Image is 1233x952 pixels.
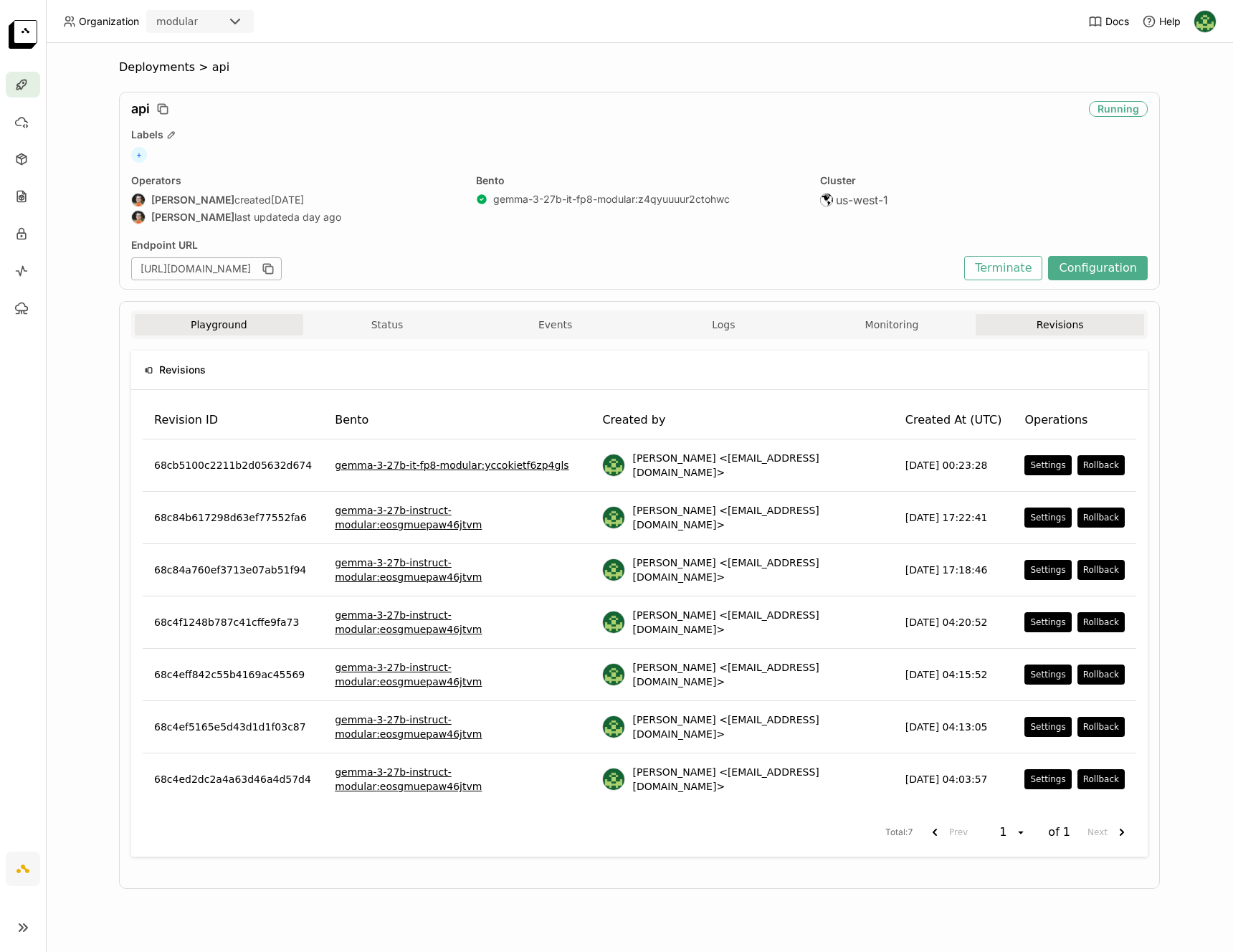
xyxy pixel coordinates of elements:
a: gemma-3-27b-instruct-modular:eosgmuepaw46jtvm [335,608,579,637]
div: Settings [1030,617,1065,628]
td: [DATE] 04:13:05 [894,701,1014,753]
span: Organization [79,15,139,28]
span: [PERSON_NAME] <[EMAIL_ADDRESS][DOMAIN_NAME]> [632,765,882,794]
img: logo [9,20,37,49]
div: Rollback [1083,564,1119,576]
div: Labels [131,128,1148,141]
span: [DATE] [271,194,304,206]
nav: Breadcrumbs navigation [119,60,1160,75]
button: Terminate [964,256,1042,280]
span: Logs [712,318,735,331]
div: Rollback [1083,721,1119,733]
span: [PERSON_NAME] <[EMAIL_ADDRESS][DOMAIN_NAME]> [632,451,882,480]
th: Created by [591,401,893,439]
a: gemma-3-27b-instruct-modular:eosgmuepaw46jtvm [335,556,579,584]
a: gemma-3-27b-it-fp8-modular:yccokietf6zp4gls [335,458,568,472]
img: Kevin Bi [603,507,624,528]
span: 68c84b617298d63ef77552fa6 [154,510,307,525]
span: [PERSON_NAME] <[EMAIL_ADDRESS][DOMAIN_NAME]> [632,713,882,741]
span: api [212,60,229,75]
img: Kevin Bi [603,716,624,738]
button: Status [303,314,472,335]
span: Revisions [159,362,206,378]
td: [DATE] 04:20:52 [894,596,1014,649]
img: Sean Sheng [132,194,145,206]
div: Deployments [119,60,195,75]
a: Docs [1088,14,1129,29]
button: Configuration [1048,256,1148,280]
div: Settings [1030,512,1065,523]
div: created [131,193,459,207]
div: Rollback [1083,512,1119,523]
img: Kevin Bi [603,454,624,476]
div: Rollback [1083,773,1119,785]
div: Rollback [1083,669,1119,680]
button: previous page. current page 1 of 1 [920,819,973,845]
span: 68c84a760ef3713e07ab51f94 [154,563,306,577]
div: Operators [131,174,459,187]
button: Settings [1024,455,1071,475]
a: gemma-3-27b-it-fp8-modular:z4qyuuuur2ctohwc [493,193,730,206]
strong: [PERSON_NAME] [151,211,234,224]
div: Rollback [1083,617,1119,628]
span: a day ago [294,211,341,224]
span: 68c4ed2dc2a4a63d46a4d57d4 [154,772,311,786]
button: Events [471,314,639,335]
img: Kevin Bi [1194,11,1216,32]
button: Settings [1024,560,1071,580]
td: [DATE] 04:15:52 [894,649,1014,701]
td: [DATE] 17:18:46 [894,544,1014,596]
span: + [131,147,147,163]
button: Settings [1024,508,1071,528]
span: 68c4eff842c55b4169ac45569 [154,667,305,682]
span: Help [1159,15,1181,28]
div: Settings [1030,773,1065,785]
button: Playground [135,314,303,335]
button: Rollback [1077,665,1125,685]
div: Settings [1030,564,1065,576]
div: Settings [1030,669,1065,680]
button: Rollback [1077,508,1125,528]
button: next page. current page 1 of 1 [1082,819,1136,845]
span: 68c4f1248b787c41cffe9fa73 [154,615,299,629]
div: modular [156,14,198,29]
span: us-west-1 [836,193,888,207]
button: Rollback [1077,717,1125,737]
div: Bento [476,174,804,187]
a: gemma-3-27b-instruct-modular:eosgmuepaw46jtvm [335,503,579,532]
div: Help [1142,14,1181,29]
button: Rollback [1077,612,1125,632]
img: Kevin Bi [603,664,624,685]
button: Rollback [1077,769,1125,789]
img: Sean Sheng [132,211,145,224]
td: [DATE] 04:03:57 [894,753,1014,805]
img: Kevin Bi [603,768,624,790]
button: Monitoring [808,314,976,335]
svg: open [1015,827,1027,838]
div: last updated [131,210,459,224]
div: [URL][DOMAIN_NAME] [131,257,282,280]
span: > [195,60,212,75]
button: Settings [1024,769,1071,789]
th: Created At (UTC) [894,401,1014,439]
span: [PERSON_NAME] <[EMAIL_ADDRESS][DOMAIN_NAME]> [632,556,882,584]
div: Cluster [820,174,1148,187]
div: 1 [995,825,1015,839]
span: [PERSON_NAME] <[EMAIL_ADDRESS][DOMAIN_NAME]> [632,503,882,532]
div: Endpoint URL [131,239,957,252]
div: Settings [1030,460,1065,471]
span: of 1 [1048,825,1070,839]
a: gemma-3-27b-instruct-modular:eosgmuepaw46jtvm [335,660,579,689]
th: Bento [323,401,591,439]
button: Settings [1024,612,1071,632]
span: 68c4ef5165e5d43d1d1f03c87 [154,720,306,734]
button: Settings [1024,717,1071,737]
div: Running [1089,101,1148,117]
th: Revision ID [143,401,323,439]
span: Total : 7 [885,826,913,839]
span: 68cb5100c2211b2d05632d674 [154,458,312,472]
td: [DATE] 17:22:41 [894,492,1014,544]
td: [DATE] 00:23:28 [894,439,1014,492]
